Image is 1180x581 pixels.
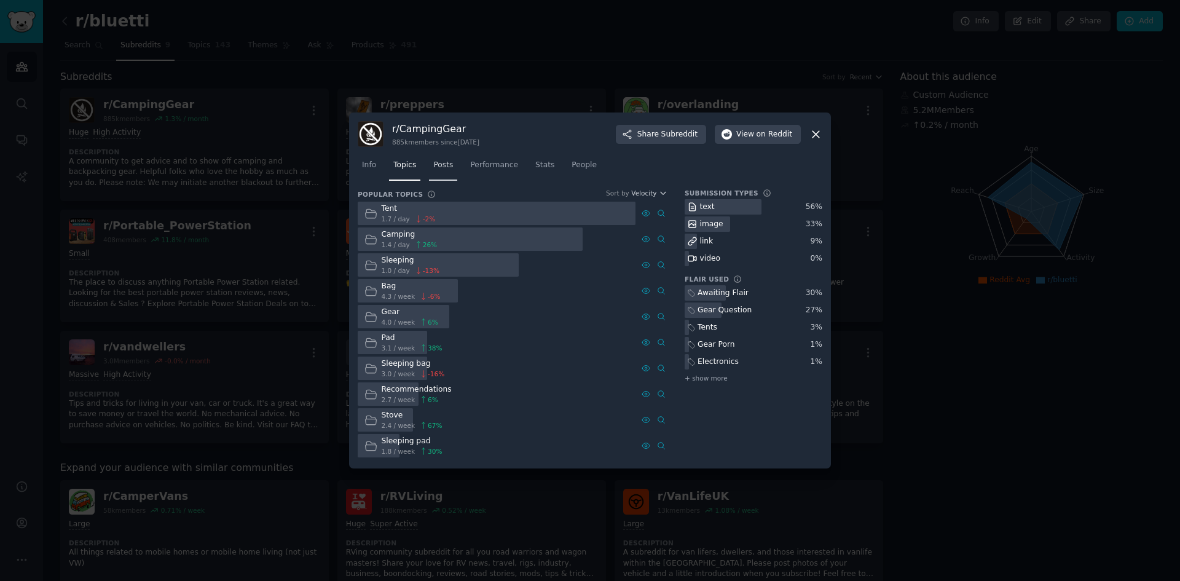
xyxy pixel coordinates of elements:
img: CampingGear [358,121,383,147]
span: 1.0 / day [382,266,410,275]
div: Gear Porn [698,339,735,350]
button: Viewon Reddit [715,125,801,144]
a: Posts [429,156,457,181]
span: 6 % [428,318,438,326]
span: Velocity [631,189,656,197]
span: 1.8 / week [382,447,415,456]
span: 2.7 / week [382,395,415,404]
span: 3.0 / week [382,370,415,378]
span: 4.0 / week [382,318,415,326]
span: -6 % [428,292,440,301]
div: Tents [698,322,717,333]
div: Sleeping bag [382,358,445,370]
span: 3.1 / week [382,344,415,352]
a: Stats [531,156,559,181]
span: 38 % [428,344,442,352]
span: + show more [685,374,728,382]
div: Stove [382,410,442,421]
div: Electronics [698,357,739,368]
div: 33 % [806,219,822,230]
div: 1 % [811,357,822,368]
div: Gear Question [698,305,752,316]
div: Tent [382,204,436,215]
span: 30 % [428,447,442,456]
a: Performance [466,156,522,181]
span: Posts [433,160,453,171]
h3: Popular Topics [358,190,423,199]
div: 30 % [806,288,822,299]
h3: Submission Types [685,189,758,197]
span: 6 % [428,395,438,404]
div: 0 % [811,253,822,264]
div: Recommendations [382,384,452,395]
span: 1.7 / day [382,215,410,223]
button: Velocity [631,189,667,197]
div: Pad [382,333,442,344]
div: Bag [382,281,441,292]
div: Sort by [606,189,629,197]
span: Performance [470,160,518,171]
span: 4.3 / week [382,292,415,301]
div: Awaiting Flair [698,288,749,299]
div: 3 % [811,322,822,333]
span: 67 % [428,421,442,430]
a: Info [358,156,380,181]
span: Stats [535,160,554,171]
a: Topics [389,156,420,181]
div: image [700,219,723,230]
div: 1 % [811,339,822,350]
div: Gear [382,307,438,318]
span: on Reddit [757,129,792,140]
span: Share [637,129,698,140]
h3: r/ CampingGear [392,122,479,135]
span: People [572,160,597,171]
div: 27 % [806,305,822,316]
div: 9 % [811,236,822,247]
a: People [567,156,601,181]
div: video [700,253,720,264]
span: View [736,129,792,140]
div: 885k members since [DATE] [392,138,479,146]
span: Subreddit [661,129,698,140]
button: ShareSubreddit [616,125,706,144]
div: text [700,202,715,213]
div: link [700,236,714,247]
span: 2.4 / week [382,421,415,430]
span: Topics [393,160,416,171]
span: 1.4 / day [382,240,410,249]
span: -16 % [428,370,444,378]
span: 26 % [423,240,437,249]
h3: Flair Used [685,275,729,283]
div: 56 % [806,202,822,213]
div: Sleeping pad [382,436,442,447]
div: Camping [382,229,438,240]
span: -2 % [423,215,435,223]
span: Info [362,160,376,171]
div: Sleeping [382,255,439,266]
span: -13 % [423,266,439,275]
